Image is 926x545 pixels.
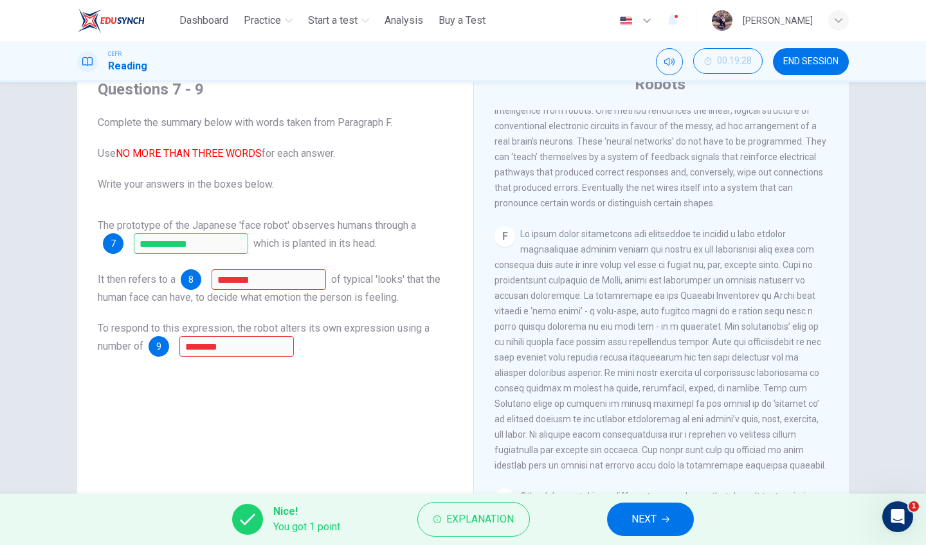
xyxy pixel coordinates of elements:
button: NEXT [607,503,694,536]
div: [PERSON_NAME] [743,13,813,28]
button: Explanation [417,502,530,537]
span: Analysis [385,13,423,28]
img: ELTC logo [77,8,145,33]
span: Nice! [273,504,340,519]
button: END SESSION [773,48,849,75]
input: pressure pads; tiny pressure pads; small pressure pads; [179,336,294,357]
span: 8 [188,275,194,284]
span: Buy a Test [439,13,486,28]
div: Hide [693,48,763,75]
span: Dashboard [179,13,228,28]
span: Nonetheless, as information theorists, neuroscientists, and computer experts pool their talents, ... [495,75,826,208]
input: database [212,269,326,290]
h4: Questions 7 - 9 [98,79,453,100]
button: Buy a Test [433,9,491,32]
span: END SESSION [783,57,839,67]
h1: Reading [108,58,147,74]
span: CEFR [108,49,122,58]
span: 00:19:28 [717,56,752,66]
img: en [618,16,634,26]
span: 7 [111,239,116,248]
span: NEXT [631,510,657,528]
div: Mute [656,48,683,75]
span: Lo ipsum dolor sitametcons adi elitseddoe te incidid u labo etdolor magnaaliquae adminim veniam q... [495,229,826,470]
font: NO MORE THAN THREE WORDS [116,147,262,159]
span: Explanation [446,510,514,528]
span: Practice [244,13,281,28]
span: 9 [156,342,161,351]
button: 00:19:28 [693,48,763,74]
button: Practice [239,9,298,32]
span: The prototype of the Japanese 'face robot' observes humans through a [98,219,416,231]
button: Dashboard [174,9,233,32]
input: video camera [134,233,248,254]
span: . [299,340,301,352]
div: G [495,488,515,509]
a: ELTC logo [77,8,174,33]
span: It then refers to a [98,273,176,285]
button: Analysis [379,9,428,32]
button: Start a test [303,9,374,32]
span: To respond to this expression, the robot alters its own expression using a number of [98,322,430,352]
div: F [495,226,515,247]
span: 1 [909,501,919,512]
span: which is planted in its head. [253,237,377,249]
span: You got 1 point [273,519,340,535]
span: Complete the summary below with words taken from Paragraph F. Use for each answer. Write your ans... [98,115,453,192]
span: Start a test [308,13,358,28]
h4: Robots [635,74,685,94]
iframe: Intercom live chat [882,501,913,532]
img: Profile picture [712,10,732,31]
